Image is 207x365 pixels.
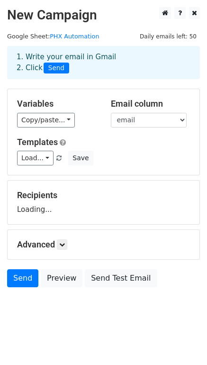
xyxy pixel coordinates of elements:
span: Daily emails left: 50 [136,31,200,42]
h2: New Campaign [7,7,200,23]
a: Preview [41,269,82,287]
div: 1. Write your email in Gmail 2. Click [9,52,198,73]
div: Loading... [17,190,190,215]
h5: Advanced [17,239,190,250]
button: Save [68,151,93,165]
a: Daily emails left: 50 [136,33,200,40]
h5: Variables [17,99,97,109]
span: Send [44,63,69,74]
a: Load... [17,151,54,165]
h5: Recipients [17,190,190,201]
a: Templates [17,137,58,147]
h5: Email column [111,99,190,109]
a: PHX Automation [50,33,99,40]
a: Copy/paste... [17,113,75,128]
a: Send [7,269,38,287]
small: Google Sheet: [7,33,99,40]
a: Send Test Email [85,269,157,287]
